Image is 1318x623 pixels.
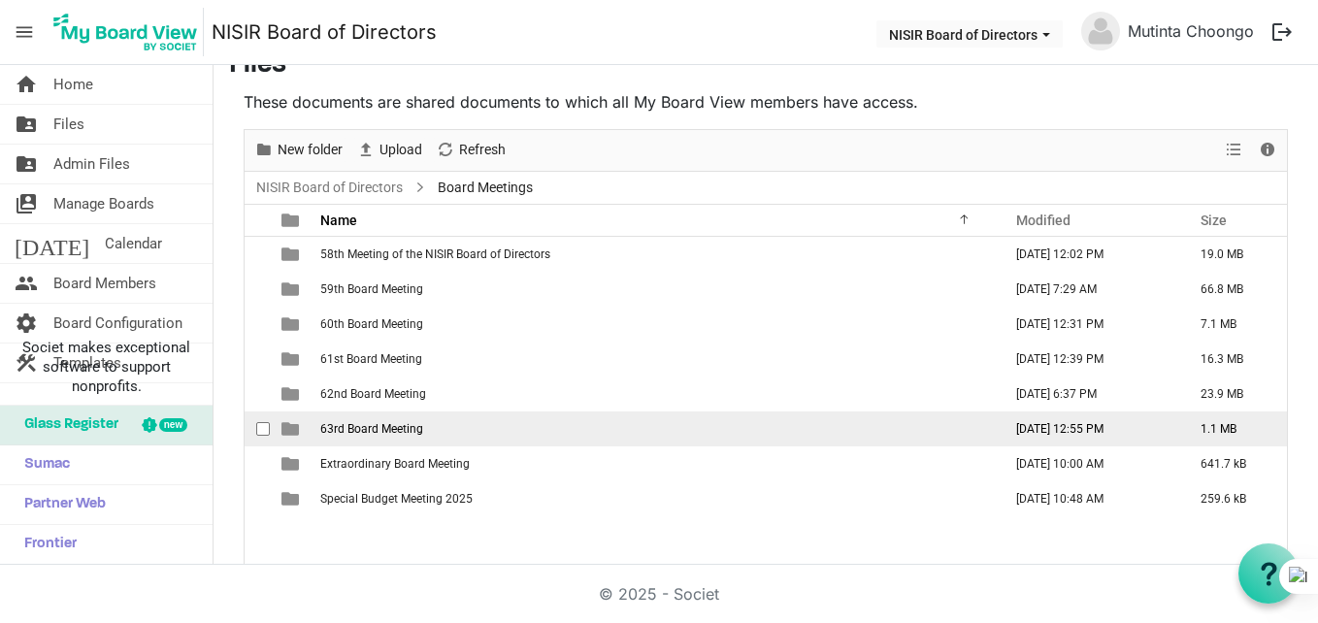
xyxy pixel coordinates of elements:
td: is template cell column header type [270,446,314,481]
td: 641.7 kB is template cell column header Size [1180,446,1287,481]
span: settings [15,304,38,343]
span: 58th Meeting of the NISIR Board of Directors [320,247,550,261]
span: folder_shared [15,105,38,144]
td: is template cell column header type [270,237,314,272]
span: Refresh [457,138,508,162]
img: My Board View Logo [48,8,204,56]
td: 62nd Board Meeting is template cell column header Name [314,377,996,411]
td: June 19, 2025 6:37 PM column header Modified [996,377,1180,411]
span: Sumac [15,445,70,484]
td: 63rd Board Meeting is template cell column header Name [314,411,996,446]
span: Size [1201,213,1227,228]
td: is template cell column header type [270,481,314,516]
span: Board Members [53,264,156,303]
a: NISIR Board of Directors [212,13,437,51]
td: 16.3 MB is template cell column header Size [1180,342,1287,377]
a: © 2025 - Societ [599,584,719,604]
td: February 19, 2025 12:39 PM column header Modified [996,342,1180,377]
span: Manage Boards [53,184,154,223]
span: [DATE] [15,224,89,263]
button: Refresh [433,138,510,162]
span: Partner Web [15,485,106,524]
td: checkbox [245,342,270,377]
td: is template cell column header type [270,342,314,377]
span: people [15,264,38,303]
a: NISIR Board of Directors [252,176,407,200]
button: logout [1262,12,1302,52]
td: 58th Meeting of the NISIR Board of Directors is template cell column header Name [314,237,996,272]
td: is template cell column header type [270,377,314,411]
button: View dropdownbutton [1222,138,1245,162]
td: 1.1 MB is template cell column header Size [1180,411,1287,446]
td: 23.9 MB is template cell column header Size [1180,377,1287,411]
a: My Board View Logo [48,8,212,56]
td: January 10, 2025 12:31 PM column header Modified [996,307,1180,342]
button: New folder [251,138,346,162]
button: Details [1255,138,1281,162]
div: Details [1251,130,1284,171]
td: 7.1 MB is template cell column header Size [1180,307,1287,342]
td: checkbox [245,411,270,446]
button: NISIR Board of Directors dropdownbutton [876,20,1063,48]
button: Upload [353,138,426,162]
td: checkbox [245,237,270,272]
span: Board Meetings [434,176,537,200]
span: 59th Board Meeting [320,282,423,296]
span: Files [53,105,84,144]
span: Admin Files [53,145,130,183]
td: 61st Board Meeting is template cell column header Name [314,342,996,377]
span: home [15,65,38,104]
span: Extraordinary Board Meeting [320,457,470,471]
span: Special Budget Meeting 2025 [320,492,473,506]
div: new [159,418,187,432]
span: folder_shared [15,145,38,183]
td: September 16, 2025 12:55 PM column header Modified [996,411,1180,446]
span: menu [6,14,43,50]
td: checkbox [245,481,270,516]
td: Special Budget Meeting 2025 is template cell column header Name [314,481,996,516]
td: 66.8 MB is template cell column header Size [1180,272,1287,307]
td: checkbox [245,307,270,342]
span: Calendar [105,224,162,263]
td: 259.6 kB is template cell column header Size [1180,481,1287,516]
td: checkbox [245,272,270,307]
span: 60th Board Meeting [320,317,423,331]
td: July 01, 2024 10:00 AM column header Modified [996,446,1180,481]
a: Mutinta Choongo [1120,12,1262,50]
td: checkbox [245,377,270,411]
td: 59th Board Meeting is template cell column header Name [314,272,996,307]
span: Glass Register [15,406,118,444]
td: 60th Board Meeting is template cell column header Name [314,307,996,342]
span: New folder [276,138,345,162]
span: Upload [378,138,424,162]
span: 63rd Board Meeting [320,422,423,436]
span: Societ makes exceptional software to support nonprofits. [9,338,204,396]
td: Extraordinary Board Meeting is template cell column header Name [314,446,996,481]
span: Name [320,213,357,228]
span: 61st Board Meeting [320,352,422,366]
td: June 07, 2024 12:02 PM column header Modified [996,237,1180,272]
span: Home [53,65,93,104]
span: Frontier [15,525,77,564]
td: is template cell column header type [270,272,314,307]
td: 19.0 MB is template cell column header Size [1180,237,1287,272]
span: switch_account [15,184,38,223]
div: Upload [349,130,429,171]
td: is template cell column header type [270,307,314,342]
td: January 10, 2025 10:48 AM column header Modified [996,481,1180,516]
span: Board Configuration [53,304,182,343]
td: checkbox [245,446,270,481]
p: These documents are shared documents to which all My Board View members have access. [244,90,1288,114]
span: 62nd Board Meeting [320,387,426,401]
div: Refresh [429,130,512,171]
div: New folder [247,130,349,171]
h3: Files [229,49,1302,82]
td: is template cell column header type [270,411,314,446]
td: October 04, 2024 7:29 AM column header Modified [996,272,1180,307]
span: Modified [1016,213,1071,228]
div: View [1218,130,1251,171]
img: no-profile-picture.svg [1081,12,1120,50]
